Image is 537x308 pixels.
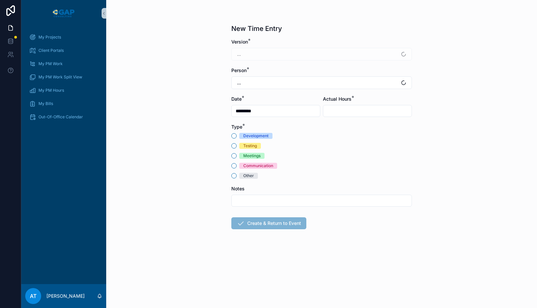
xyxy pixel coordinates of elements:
span: AT [30,292,37,300]
span: Notes [231,186,245,191]
a: My Projects [25,31,102,43]
button: Select Button [231,76,412,89]
a: My PM Hours [25,84,102,96]
span: Actual Hours [323,96,351,102]
span: Version [231,39,248,45]
div: Other [243,173,254,179]
span: My Projects [38,35,61,40]
div: scrollable content [21,27,106,132]
div: Development [243,133,268,139]
div: Testing [243,143,257,149]
p: [PERSON_NAME] [46,293,85,299]
div: Communication [243,163,273,169]
a: Client Portals [25,45,102,56]
img: App logo [51,8,76,19]
a: My PM Work Split View [25,71,102,83]
a: Out-Of-Office Calendar [25,111,102,123]
span: Type [231,124,242,130]
span: ... [237,79,241,86]
h1: New Time Entry [231,24,282,33]
span: Date [231,96,242,102]
span: My Bills [38,101,53,106]
a: My Bills [25,98,102,110]
span: Client Portals [38,48,64,53]
span: My PM Work Split View [38,74,82,80]
span: My PM Hours [38,88,64,93]
div: Meetings [243,153,261,159]
span: My PM Work [38,61,63,66]
a: My PM Work [25,58,102,70]
span: Out-Of-Office Calendar [38,114,83,120]
span: Person [231,67,247,73]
